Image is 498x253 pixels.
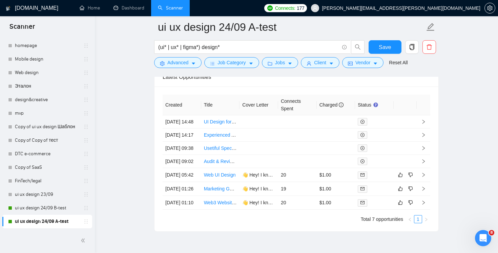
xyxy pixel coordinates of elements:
[15,52,79,66] a: Mobile design
[373,61,378,66] span: caret-down
[355,95,394,115] th: Status
[201,168,240,182] td: Web UI Design
[351,40,365,54] button: search
[297,4,304,12] span: 177
[249,61,253,66] span: caret-down
[278,95,317,115] th: Connects Spent
[422,215,430,223] li: Next Page
[379,43,391,51] span: Save
[408,217,412,222] span: left
[83,84,89,89] span: holder
[204,145,415,151] a: Usetiful Specialist — Plan Guided Tours, Smart Tips & Checklists for SaaS Trial Onboarding (Spinify)
[288,61,292,66] span: caret-down
[15,79,79,93] a: Эталон
[342,57,383,68] button: idcardVendorcaret-down
[489,230,494,235] span: 8
[163,67,430,87] div: Latest Opportunities
[275,4,295,12] span: Connects:
[389,59,408,66] a: Reset All
[15,93,79,107] a: design&creative
[426,23,435,31] span: edit
[158,19,425,36] input: Scanner name...
[360,201,365,205] span: mail
[398,172,403,178] span: like
[158,5,183,11] a: searchScanner
[422,40,436,54] button: delete
[160,61,165,66] span: setting
[422,215,430,223] button: right
[201,95,240,115] th: Title
[421,119,426,124] span: right
[405,40,419,54] button: copy
[201,182,240,196] td: Marketing Guru with Figma Design Skills
[314,59,326,66] span: Client
[163,142,201,155] td: [DATE] 09:38
[163,182,201,196] td: [DATE] 01:26
[369,40,401,54] button: Save
[158,43,339,51] input: Search Freelance Jobs...
[278,196,317,210] td: 20
[83,138,89,143] span: holder
[406,44,418,50] span: copy
[204,172,236,178] a: Web UI Design
[329,61,334,66] span: caret-down
[421,200,426,205] span: right
[163,129,201,142] td: [DATE] 14:17
[408,200,413,205] span: dislike
[15,188,79,201] a: ui ux design 23/09
[163,115,201,129] td: [DATE] 14:48
[163,168,201,182] td: [DATE] 05:42
[317,168,355,182] td: $1.00
[15,201,79,215] a: ui ux design 24/09 B-test
[319,102,344,108] span: Charged
[406,215,414,223] li: Previous Page
[83,151,89,157] span: holder
[342,45,347,49] span: info-circle
[83,124,89,130] span: holder
[204,200,346,205] a: Web3 Website Design with Crypto Capabilities and Smart Contracts
[83,178,89,184] span: holder
[278,168,317,182] td: 20
[83,165,89,170] span: holder
[408,186,413,191] span: dislike
[339,102,344,107] span: info-circle
[6,3,11,14] img: logo
[262,57,298,68] button: folderJobscaret-down
[484,3,495,14] button: setting
[267,5,273,11] img: upwork-logo.png
[204,132,327,138] a: Experienced App Designer Needed for 6-Screen Redesign
[83,111,89,116] span: holder
[83,192,89,197] span: holder
[396,185,404,193] button: like
[83,43,89,48] span: holder
[373,102,379,108] div: Tooltip anchor
[240,95,278,115] th: Cover Letter
[360,187,365,191] span: mail
[407,199,415,207] button: dislike
[204,119,277,124] a: UI Design for Mobile AI Application
[15,39,79,52] a: homepage
[484,5,495,11] a: setting
[475,230,491,246] iframe: Intercom live chat
[201,115,240,129] td: UI Design for Mobile AI Application
[204,159,347,164] a: Audit & Review Mobile App UI/UX - for Accessibility & Enhancement
[407,171,415,179] button: dislike
[360,120,365,124] span: close-circle
[317,182,355,196] td: $1.00
[217,59,246,66] span: Job Category
[83,97,89,102] span: holder
[421,159,426,164] span: right
[408,172,413,178] span: dislike
[4,22,40,36] span: Scanner
[317,196,355,210] td: $1.00
[307,61,311,66] span: user
[424,217,428,222] span: right
[414,215,422,223] li: 1
[360,159,365,163] span: close-circle
[355,59,370,66] span: Vendor
[15,215,79,228] a: ui ux design 24/09 A-test
[421,133,426,137] span: right
[360,146,365,150] span: close-circle
[15,120,79,134] a: Copy of ui ux design Шаблон
[15,107,79,120] a: mvp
